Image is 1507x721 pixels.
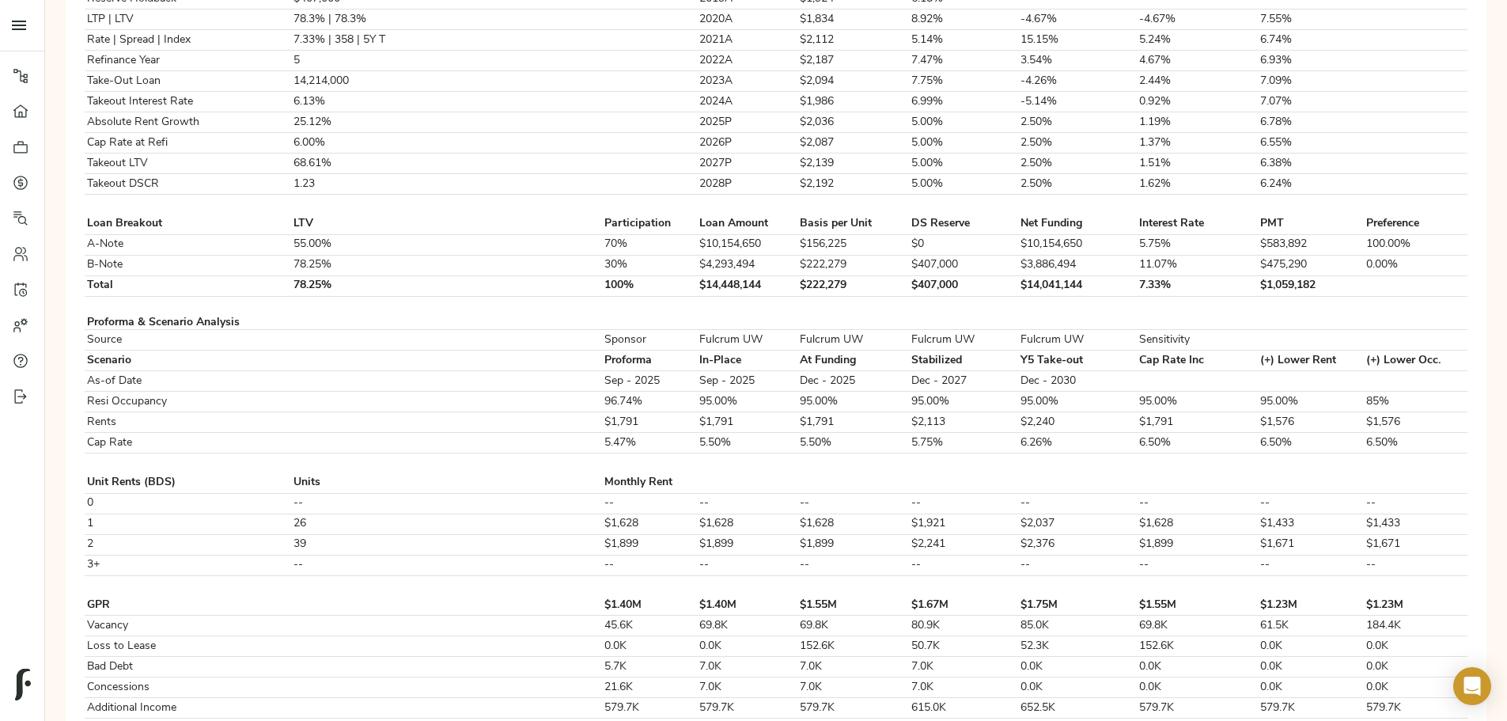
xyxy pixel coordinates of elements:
[910,616,1018,636] td: 80.9K
[1138,92,1259,112] td: 0.92%
[603,636,698,657] td: 0.0K
[291,30,602,51] td: 7.33% | 358 | 5Y T
[1138,616,1259,636] td: 69.8K
[85,234,291,255] td: A-Note
[85,351,291,371] td: Scenario
[1018,412,1138,433] td: $2,240
[603,433,698,453] td: 5.47%
[1259,677,1364,698] td: 0.0K
[291,92,602,112] td: 6.13%
[1259,433,1364,453] td: 6.50%
[910,174,1018,195] td: 5.00%
[603,493,698,514] td: --
[291,534,602,555] td: 39
[1138,51,1259,71] td: 4.67%
[1259,255,1364,275] td: $475,290
[910,514,1018,534] td: $1,921
[798,71,910,92] td: $2,094
[798,595,910,616] td: $1.55M
[698,154,798,174] td: 2027P
[85,214,291,235] td: Loan Breakout
[910,392,1018,412] td: 95.00%
[291,255,602,275] td: 78.25%
[798,30,910,51] td: $2,112
[1259,71,1364,92] td: 7.09%
[798,412,910,433] td: $1,791
[1364,595,1467,616] td: $1.23M
[698,92,798,112] td: 2024A
[1364,493,1467,514] td: --
[291,473,602,494] td: Units
[1259,112,1364,133] td: 6.78%
[85,595,291,616] td: GPR
[798,698,910,719] td: 579.7K
[910,112,1018,133] td: 5.00%
[1018,92,1138,112] td: -5.14%
[910,92,1018,112] td: 6.99%
[291,112,602,133] td: 25.12%
[1259,616,1364,636] td: 61.5K
[603,330,698,351] td: Sponsor
[85,657,291,677] td: Bad Debt
[798,636,910,657] td: 152.6K
[1018,677,1138,698] td: 0.0K
[291,133,602,154] td: 6.00%
[798,371,910,392] td: Dec - 2025
[1018,234,1138,255] td: $10,154,650
[798,255,910,275] td: $222,279
[910,51,1018,71] td: 7.47%
[85,30,291,51] td: Rate | Spread | Index
[1018,9,1138,30] td: -4.67%
[698,555,798,575] td: --
[910,330,1018,351] td: Fulcrum UW
[85,392,291,412] td: Resi Occupancy
[85,51,291,71] td: Refinance Year
[698,657,798,677] td: 7.0K
[1259,214,1364,235] td: PMT
[1364,657,1467,677] td: 0.0K
[1018,636,1138,657] td: 52.3K
[1259,154,1364,174] td: 6.38%
[1364,616,1467,636] td: 184.4K
[698,51,798,71] td: 2022A
[1138,433,1259,453] td: 6.50%
[798,9,910,30] td: $1,834
[1259,92,1364,112] td: 7.07%
[910,595,1018,616] td: $1.67M
[85,330,291,351] td: Source
[1138,9,1259,30] td: -4.67%
[1138,133,1259,154] td: 1.37%
[1018,214,1138,235] td: Net Funding
[85,71,291,92] td: Take-Out Loan
[698,392,798,412] td: 95.00%
[15,669,31,700] img: logo
[910,71,1018,92] td: 7.75%
[910,255,1018,275] td: $407,000
[1018,174,1138,195] td: 2.50%
[1364,514,1467,534] td: $1,433
[910,371,1018,392] td: Dec - 2027
[1364,234,1467,255] td: 100.00%
[1259,514,1364,534] td: $1,433
[1138,234,1259,255] td: 5.75%
[85,92,291,112] td: Takeout Interest Rate
[1259,275,1364,296] td: $1,059,182
[798,133,910,154] td: $2,087
[1018,30,1138,51] td: 15.15%
[798,657,910,677] td: 7.0K
[1138,677,1259,698] td: 0.0K
[291,9,602,30] td: 78.3% | 78.3%
[798,92,910,112] td: $1,986
[910,698,1018,719] td: 615.0K
[85,371,291,392] td: As-of Date
[603,371,698,392] td: Sep - 2025
[603,514,698,534] td: $1,628
[1259,657,1364,677] td: 0.0K
[798,351,910,371] td: At Funding
[798,514,910,534] td: $1,628
[1138,595,1259,616] td: $1.55M
[603,698,698,719] td: 579.7K
[698,214,798,235] td: Loan Amount
[698,275,798,296] td: $14,448,144
[698,330,798,351] td: Fulcrum UW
